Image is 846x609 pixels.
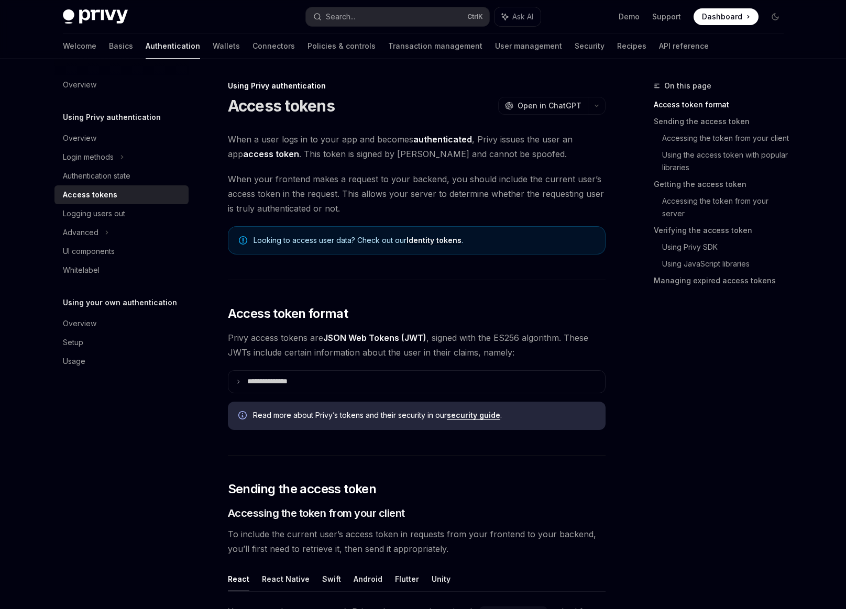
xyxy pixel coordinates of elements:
[306,7,489,26] button: Search...CtrlK
[63,132,96,145] div: Overview
[432,567,451,591] button: Unity
[228,567,249,591] button: React
[413,134,472,145] strong: authenticated
[395,567,419,591] button: Flutter
[354,567,382,591] button: Android
[63,9,128,24] img: dark logo
[54,314,189,333] a: Overview
[54,242,189,261] a: UI components
[54,129,189,148] a: Overview
[662,239,792,256] a: Using Privy SDK
[518,101,581,111] span: Open in ChatGPT
[63,79,96,91] div: Overview
[63,111,161,124] h5: Using Privy authentication
[254,235,595,246] span: Looking to access user data? Check out our .
[238,411,249,422] svg: Info
[662,147,792,176] a: Using the access token with popular libraries
[495,7,541,26] button: Ask AI
[228,305,348,322] span: Access token format
[63,296,177,309] h5: Using your own authentication
[239,236,247,245] svg: Note
[63,226,98,239] div: Advanced
[767,8,784,25] button: Toggle dark mode
[619,12,640,22] a: Demo
[654,222,792,239] a: Verifying the access token
[228,481,377,497] span: Sending the access token
[406,236,462,245] a: Identity tokens
[388,34,482,59] a: Transaction management
[63,34,96,59] a: Welcome
[54,167,189,185] a: Authentication state
[228,330,606,360] span: Privy access tokens are , signed with the ES256 algorithm. These JWTs include certain information...
[54,185,189,204] a: Access tokens
[213,34,240,59] a: Wallets
[63,245,115,258] div: UI components
[654,176,792,193] a: Getting the access token
[702,12,742,22] span: Dashboard
[253,410,595,420] span: Read more about Privy’s tokens and their security in our .
[63,207,125,220] div: Logging users out
[694,8,759,25] a: Dashboard
[63,355,85,368] div: Usage
[54,75,189,94] a: Overview
[228,172,606,216] span: When your frontend makes a request to your backend, you should include the current user’s access ...
[243,149,299,159] strong: access token
[617,34,646,59] a: Recipes
[228,132,606,161] span: When a user logs in to your app and becomes , Privy issues the user an app . This token is signed...
[228,81,606,91] div: Using Privy authentication
[63,170,130,182] div: Authentication state
[54,204,189,223] a: Logging users out
[54,261,189,280] a: Whitelabel
[654,113,792,130] a: Sending the access token
[662,256,792,272] a: Using JavaScript libraries
[63,151,114,163] div: Login methods
[63,264,100,276] div: Whitelabel
[307,34,376,59] a: Policies & controls
[662,130,792,147] a: Accessing the token from your client
[63,189,117,201] div: Access tokens
[54,333,189,352] a: Setup
[228,506,405,521] span: Accessing the token from your client
[495,34,562,59] a: User management
[498,97,588,115] button: Open in ChatGPT
[467,13,483,21] span: Ctrl K
[447,411,500,420] a: security guide
[323,333,426,344] a: JSON Web Tokens (JWT)
[109,34,133,59] a: Basics
[512,12,533,22] span: Ask AI
[262,567,310,591] button: React Native
[654,272,792,289] a: Managing expired access tokens
[322,567,341,591] button: Swift
[662,193,792,222] a: Accessing the token from your server
[326,10,355,23] div: Search...
[654,96,792,113] a: Access token format
[659,34,709,59] a: API reference
[664,80,711,92] span: On this page
[63,336,83,349] div: Setup
[228,527,606,556] span: To include the current user’s access token in requests from your frontend to your backend, you’ll...
[146,34,200,59] a: Authentication
[63,317,96,330] div: Overview
[652,12,681,22] a: Support
[575,34,605,59] a: Security
[252,34,295,59] a: Connectors
[54,352,189,371] a: Usage
[228,96,335,115] h1: Access tokens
